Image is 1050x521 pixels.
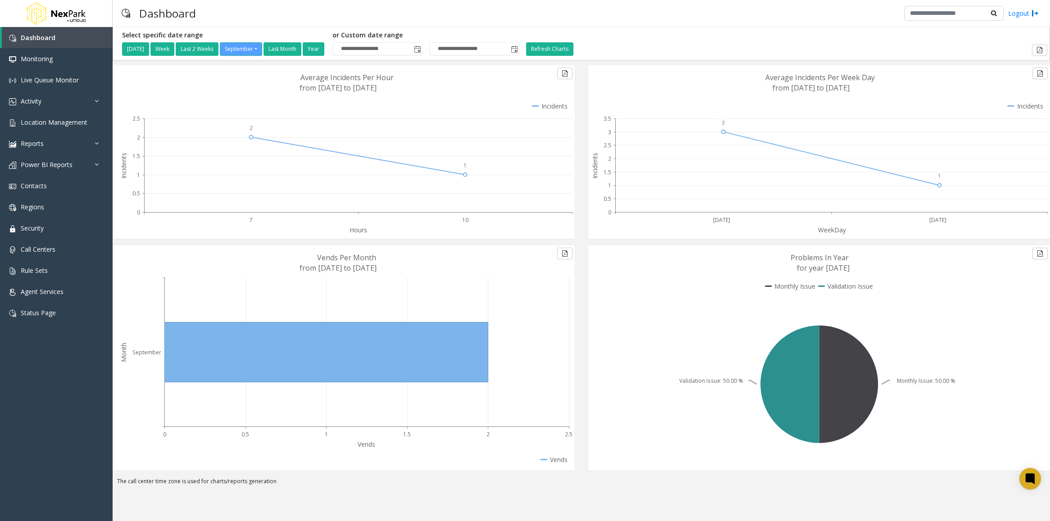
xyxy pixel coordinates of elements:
text: 2.5 [132,115,140,122]
span: Monitoring [21,54,53,63]
span: Reports [21,139,44,148]
text: [DATE] [929,216,946,224]
img: logout [1032,9,1039,18]
button: Last Month [264,42,301,56]
button: Refresh Charts [526,42,573,56]
text: Incidents [591,153,599,179]
text: 2 [137,134,140,141]
button: Export to pdf [557,248,573,259]
text: Validation Issue: 50.00 % [679,377,743,385]
span: Activity [21,97,41,105]
text: September [132,349,161,356]
button: Export to pdf [1032,44,1047,56]
img: 'icon' [9,162,16,169]
text: 3.5 [604,115,611,122]
text: Average Incidents Per Hour [300,72,394,82]
span: Call Centers [21,245,55,254]
text: Vends Per Month [317,253,376,263]
span: Power BI Reports [21,160,73,169]
text: 10 [462,216,468,224]
text: 0.5 [132,190,140,197]
span: Status Page [21,308,56,317]
text: 0 [163,430,166,438]
a: Logout [1008,9,1039,18]
span: Rule Sets [21,266,48,275]
div: The call center time zone is used for charts/reports generation [113,477,1050,490]
text: Hours [350,226,367,234]
text: WeekDay [818,226,846,234]
text: Monthly Issue: 50.00 % [897,377,955,385]
img: 'icon' [9,310,16,317]
text: 3 [608,128,611,136]
span: Location Management [21,118,87,127]
img: 'icon' [9,289,16,296]
text: for year [DATE] [797,263,850,273]
h5: or Custom date range [332,32,519,39]
span: Agent Services [21,287,64,296]
button: Export to pdf [1032,248,1048,259]
text: 0 [137,208,140,216]
img: 'icon' [9,98,16,105]
text: 0.5 [241,430,249,438]
text: 1.5 [132,152,140,160]
text: Vends [358,440,375,449]
img: 'icon' [9,225,16,232]
h5: Select specific date range [122,32,326,39]
span: Live Queue Monitor [21,76,79,84]
text: [DATE] [713,216,730,224]
button: Last 2 Weeks [176,42,218,56]
text: 1 [464,162,467,169]
h3: Dashboard [135,2,200,24]
span: Dashboard [21,33,55,42]
text: 1 [325,430,328,438]
button: September [220,42,262,56]
button: Export to pdf [557,68,573,79]
text: Average Incidents Per Week Day [765,72,875,82]
text: 1.5 [604,168,611,176]
text: 1.5 [403,430,411,438]
text: 1 [938,172,941,180]
button: [DATE] [122,42,149,56]
img: 'icon' [9,267,16,275]
img: 'icon' [9,183,16,190]
img: 'icon' [9,119,16,127]
button: Export to pdf [1032,68,1048,79]
span: Regions [21,203,44,211]
img: 'icon' [9,204,16,211]
text: 0.5 [604,195,611,203]
text: Problems In Year [791,253,849,263]
text: 1 [608,182,611,190]
text: 2.5 [565,430,573,438]
text: Month [119,343,128,362]
text: 2 [486,430,490,438]
img: pageIcon [122,2,130,24]
text: from [DATE] to [DATE] [300,83,377,93]
img: 'icon' [9,35,16,42]
img: 'icon' [9,246,16,254]
text: 3 [722,119,725,127]
text: 1 [137,171,140,179]
span: Contacts [21,181,47,190]
img: 'icon' [9,77,16,84]
button: Week [150,42,174,56]
text: Incidents [119,153,128,179]
text: 2 [608,155,611,163]
img: 'icon' [9,56,16,63]
text: 7 [250,216,253,224]
span: Toggle popup [412,43,422,55]
text: 0 [608,208,611,216]
span: Toggle popup [509,43,519,55]
text: 2.5 [604,141,611,149]
span: Security [21,224,44,232]
text: from [DATE] to [DATE] [773,83,850,93]
img: 'icon' [9,140,16,148]
button: Year [303,42,324,56]
text: 2 [250,124,253,132]
a: Dashboard [2,27,113,48]
text: from [DATE] to [DATE] [300,263,377,273]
